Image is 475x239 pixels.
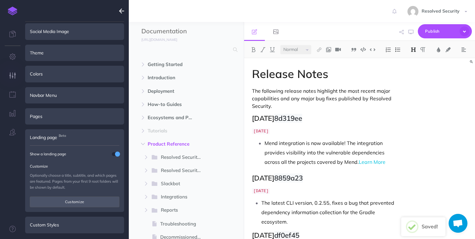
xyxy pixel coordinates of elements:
[148,127,198,135] span: Tutorials
[252,174,398,182] h2: [DATE]
[422,224,438,230] h2: Saved!
[30,163,119,169] p: Customize
[129,36,183,42] a: [URL][DOMAIN_NAME]
[57,132,68,139] span: Beta
[461,47,467,52] img: Alignment dropdown menu button
[8,7,17,15] img: logo-mark.svg
[30,172,119,190] p: Optionally choose a title, subtitle, and which pages are featured. Pages from your first 9 root f...
[411,47,416,52] img: Headings dropdown button
[251,47,256,52] img: Bold button
[25,45,124,61] div: Theme
[418,8,463,14] span: Resolved Security
[161,180,197,188] span: Slackbot
[25,66,124,82] div: Colors
[252,68,398,80] h1: Release Notes
[360,47,366,52] img: Code block button
[395,47,401,52] img: Unordered list button
[161,153,207,162] span: Resolved Security Portal
[274,174,303,182] span: 8859a23
[265,138,398,167] p: Mend integration is now available! The integration provides visibility into the vulnerable depend...
[252,114,398,122] h2: [DATE]
[420,47,426,52] img: Paragraph button
[30,151,66,157] small: Show a landing page
[425,26,456,36] span: Publish
[148,101,198,108] span: How-to Guides
[161,193,197,201] span: Integrations
[385,47,391,52] img: Ordered list button
[261,198,398,226] p: The latest CLI version, 0.2.55, fixes a bug that prevented dependency information collection for ...
[370,47,375,52] img: Inline code button
[252,231,398,239] h2: [DATE]
[161,167,207,175] span: Resolved Security CLI
[335,47,341,52] img: Add video button
[418,24,472,38] button: Publish
[30,134,57,141] span: Landing page
[148,74,198,81] span: Introduction
[161,206,197,214] span: Reports
[25,129,124,146] div: Landing pageBeta
[25,87,124,103] div: Navbar Menu
[252,87,398,110] p: The following release notes highlight the most recent major capabilities and any major bug fixes ...
[252,188,270,194] code: [DATE]
[25,23,124,40] div: Social Media Image
[30,197,119,207] button: Customize
[148,114,198,121] span: Ecosystems and Package Managers
[260,47,266,52] img: Italic button
[141,44,229,55] input: Search
[25,108,124,125] div: Pages
[252,128,270,134] code: [DATE]
[148,87,198,95] span: Deployment
[407,6,418,17] img: 8b1647bb1cd73c15cae5ed120f1c6fc6.jpg
[270,47,275,52] img: Underline button
[25,217,124,233] div: Custom Styles
[141,37,177,42] small: [URL][DOMAIN_NAME]
[148,140,198,148] span: Product Reference
[436,47,441,52] img: Text color button
[274,114,302,123] span: 8d319ee
[160,220,206,228] span: Troubleshooting
[445,47,451,52] img: Text background color button
[359,159,385,165] a: Learn More
[141,27,215,36] input: Documentation Name
[449,214,467,233] a: Open chat
[316,47,322,52] img: Link button
[351,47,357,52] img: Blockquote button
[326,47,331,52] img: Add image button
[148,61,198,68] span: Getting Started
